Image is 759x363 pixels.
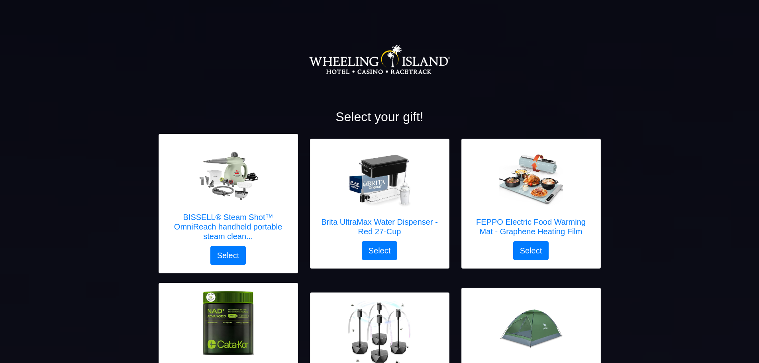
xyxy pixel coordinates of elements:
[167,142,290,246] a: BISSELL® Steam Shot™ OmniReach handheld portable steam cleaner for tile, grout, windows, bathroom...
[362,241,398,260] button: Select
[309,20,451,100] img: Logo
[470,147,592,241] a: FEPPO Electric Food Warming Mat - Graphene Heating Film FEPPO Electric Food Warming Mat - Graphen...
[318,217,441,236] h5: Brita UltraMax Water Dispenser - Red 27-Cup
[499,152,563,206] img: FEPPO Electric Food Warming Mat - Graphene Heating Film
[196,145,260,203] img: BISSELL® Steam Shot™ OmniReach handheld portable steam cleaner for tile, grout, windows, bathroom...
[159,109,601,124] h2: Select your gift!
[499,296,563,360] img: CAMEL CROWN 2 Person Dome Tent - Waterproof Pop Up PU2000
[513,241,549,260] button: Select
[318,147,441,241] a: Brita UltraMax Water Dispenser - Red 27-Cup Brita UltraMax Water Dispenser - Red 27-Cup
[196,291,260,355] img: Cata-Kor NMNH Supplement Alternative – Liposomal NAD + Resveratrol – 30-Day Supply – High Purity ...
[167,212,290,241] h5: BISSELL® Steam Shot™ OmniReach handheld portable steam clean...
[470,217,592,236] h5: FEPPO Electric Food Warming Mat - Graphene Heating Film
[210,246,246,265] button: Select
[348,147,412,211] img: Brita UltraMax Water Dispenser - Red 27-Cup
